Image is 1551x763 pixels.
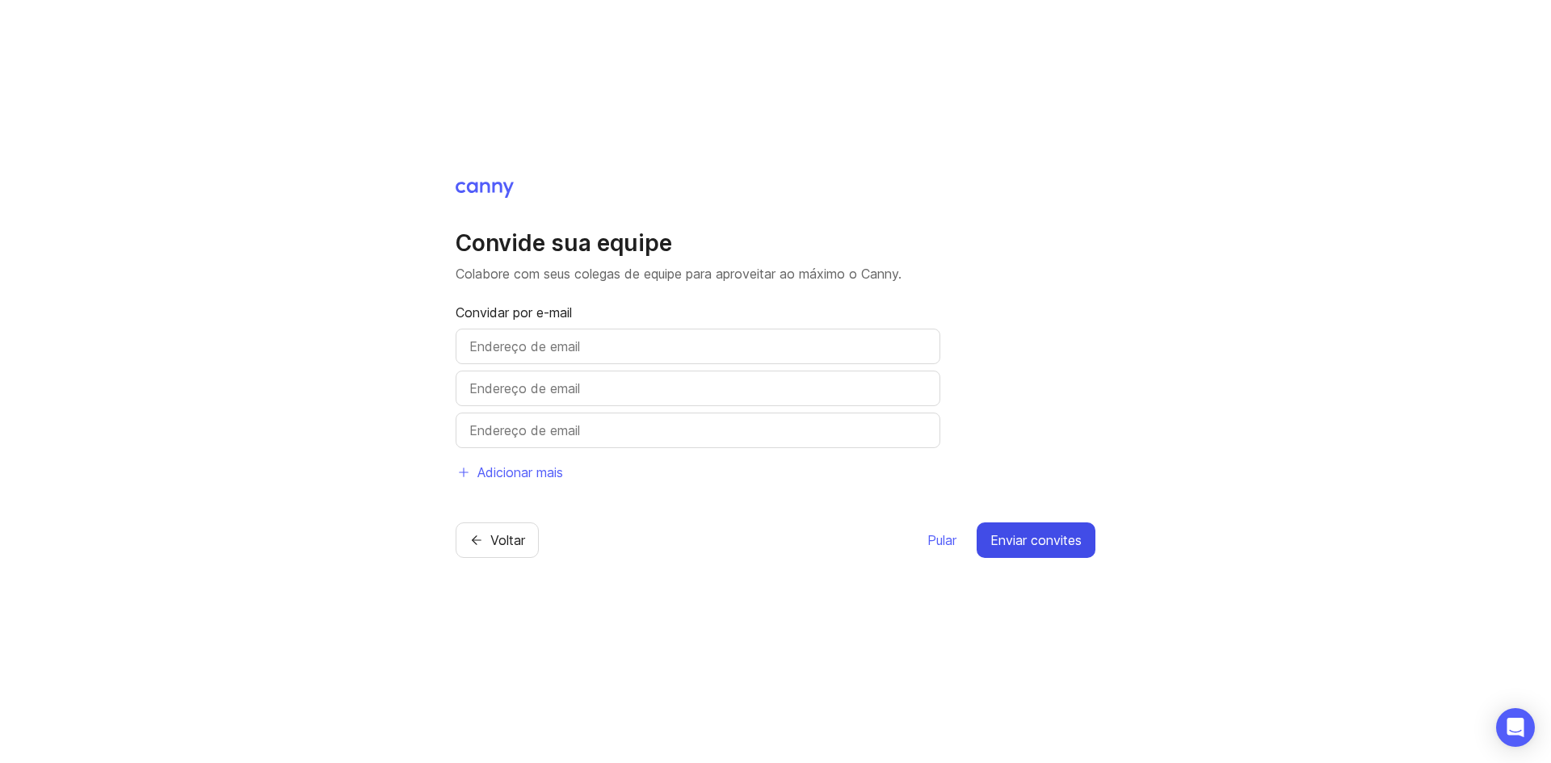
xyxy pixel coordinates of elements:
input: Endereço de email [469,421,927,440]
font: Pular [927,532,956,548]
button: Enviar convites [977,522,1095,558]
font: Colabore com seus colegas de equipe para aproveitar ao máximo o Canny. [456,266,902,282]
font: Convidar por e-mail [456,304,572,321]
font: Adicionar mais [477,464,563,480]
font: Voltar [490,532,525,548]
img: Canny Home [456,182,514,198]
button: Voltar [456,522,539,558]
button: Adicionar mais [456,455,564,490]
input: Endereço de email [469,337,927,356]
font: Convide sua equipe [456,229,672,257]
button: Pular [927,522,957,558]
input: Endereço de email [469,379,927,398]
div: Abra o Intercom Messenger [1496,708,1535,747]
font: Enviar convites [990,532,1082,548]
